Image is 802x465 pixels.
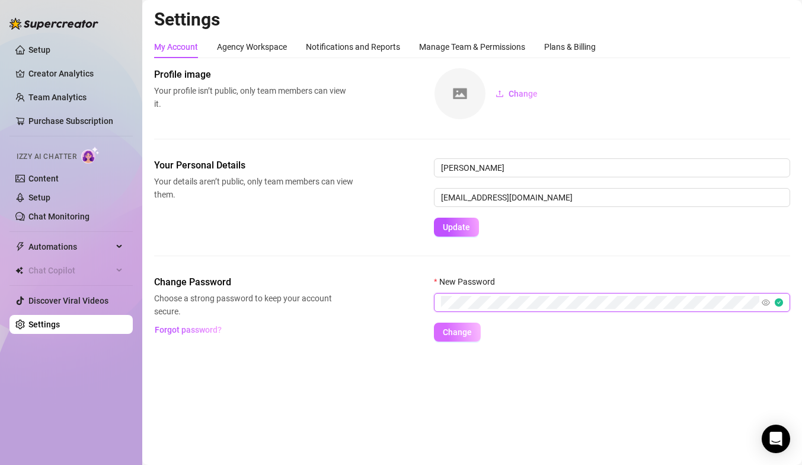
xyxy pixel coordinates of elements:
[28,320,60,329] a: Settings
[509,89,538,98] span: Change
[154,8,790,31] h2: Settings
[28,116,113,126] a: Purchase Subscription
[154,320,222,339] button: Forgot password?
[154,175,353,201] span: Your details aren’t public, only team members can view them.
[28,64,123,83] a: Creator Analytics
[434,218,479,237] button: Update
[762,425,790,453] div: Open Intercom Messenger
[154,84,353,110] span: Your profile isn’t public, only team members can view it.
[306,40,400,53] div: Notifications and Reports
[217,40,287,53] div: Agency Workspace
[28,212,90,221] a: Chat Monitoring
[17,151,76,163] span: Izzy AI Chatter
[154,68,353,82] span: Profile image
[155,325,222,335] span: Forgot password?
[154,275,353,289] span: Change Password
[28,237,113,256] span: Automations
[544,40,596,53] div: Plans & Billing
[434,188,790,207] input: Enter new email
[28,93,87,102] a: Team Analytics
[28,296,108,305] a: Discover Viral Videos
[154,158,353,173] span: Your Personal Details
[441,296,759,309] input: New Password
[496,90,504,98] span: upload
[443,222,470,232] span: Update
[28,45,50,55] a: Setup
[419,40,525,53] div: Manage Team & Permissions
[154,292,353,318] span: Choose a strong password to keep your account secure.
[9,18,98,30] img: logo-BBDzfeDw.svg
[15,242,25,251] span: thunderbolt
[443,327,472,337] span: Change
[434,275,503,288] label: New Password
[434,158,790,177] input: Enter name
[28,174,59,183] a: Content
[81,146,100,164] img: AI Chatter
[486,84,547,103] button: Change
[434,68,485,119] img: square-placeholder.png
[154,40,198,53] div: My Account
[762,298,770,307] span: eye
[15,266,23,275] img: Chat Copilot
[28,193,50,202] a: Setup
[28,261,113,280] span: Chat Copilot
[434,323,481,342] button: Change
